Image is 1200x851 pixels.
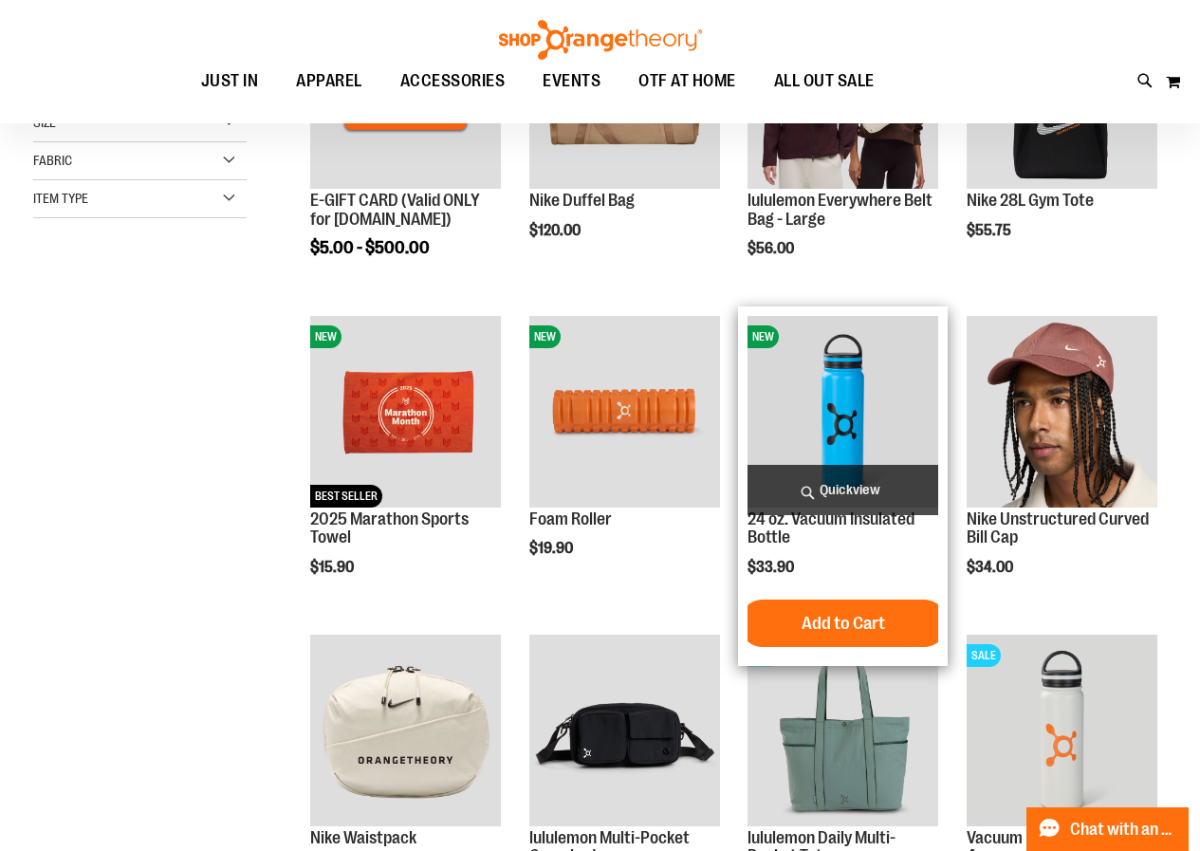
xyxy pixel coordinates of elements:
a: lululemon Everywhere Belt Bag - Large [748,191,932,229]
img: lululemon Multi-Pocket Crossbody [529,635,720,825]
a: Nike Unstructured Curved Bill Cap [967,316,1157,509]
button: Add to Cart [739,600,948,647]
img: Shop Orangetheory [496,20,705,60]
span: Fabric [33,153,72,168]
a: Nike Waistpack [310,635,501,828]
img: lululemon Daily Multi-Pocket Tote [748,635,938,825]
span: $33.90 [748,559,797,576]
a: Nike Unstructured Curved Bill Cap [967,509,1149,547]
span: Add to Cart [802,613,885,634]
div: product [301,306,510,624]
span: JUST IN [201,60,259,102]
span: NEW [748,325,779,348]
a: Vacuum Insulated Bottle 24 ozSALE [967,635,1157,828]
span: OTF AT HOME [638,60,736,102]
span: $120.00 [529,222,583,239]
a: lululemon Daily Multi-Pocket ToteSALE [748,635,938,828]
span: $19.90 [529,540,576,557]
img: 24 oz. Vacuum Insulated Bottle [748,316,938,507]
a: Foam Roller [529,509,612,528]
span: Item Type [33,191,88,206]
span: BEST SELLER [310,485,382,508]
span: NEW [529,325,561,348]
span: SALE [967,644,1001,667]
a: Foam RollerNEW [529,316,720,509]
a: lululemon Multi-Pocket Crossbody [529,635,720,828]
span: $55.75 [967,222,1014,239]
span: $5.00 - $500.00 [310,238,430,257]
span: APPAREL [296,60,362,102]
a: Nike 28L Gym Tote [967,191,1094,210]
a: 24 oz. Vacuum Insulated Bottle [748,509,914,547]
a: Quickview [748,465,938,515]
a: Nike Duffel Bag [529,191,635,210]
button: Chat with an Expert [1026,807,1190,851]
span: Chat with an Expert [1070,821,1177,839]
img: Nike Unstructured Curved Bill Cap [967,316,1157,507]
span: $56.00 [748,240,797,257]
a: 2025 Marathon Sports TowelNEWBEST SELLER [310,316,501,509]
a: 2025 Marathon Sports Towel [310,509,469,547]
span: NEW [310,325,342,348]
span: ACCESSORIES [400,60,506,102]
span: ALL OUT SALE [774,60,875,102]
img: Vacuum Insulated Bottle 24 oz [967,635,1157,825]
a: E-GIFT CARD (Valid ONLY for [DOMAIN_NAME]) [310,191,480,229]
div: product [957,306,1167,624]
img: Foam Roller [529,316,720,507]
img: Nike Waistpack [310,635,501,825]
img: 2025 Marathon Sports Towel [310,316,501,507]
a: 24 oz. Vacuum Insulated BottleNEW [748,316,938,509]
span: $15.90 [310,559,357,576]
div: product [738,306,948,666]
a: Nike Waistpack [310,828,416,847]
span: $34.00 [967,559,1016,576]
span: EVENTS [543,60,600,102]
div: product [520,306,729,605]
